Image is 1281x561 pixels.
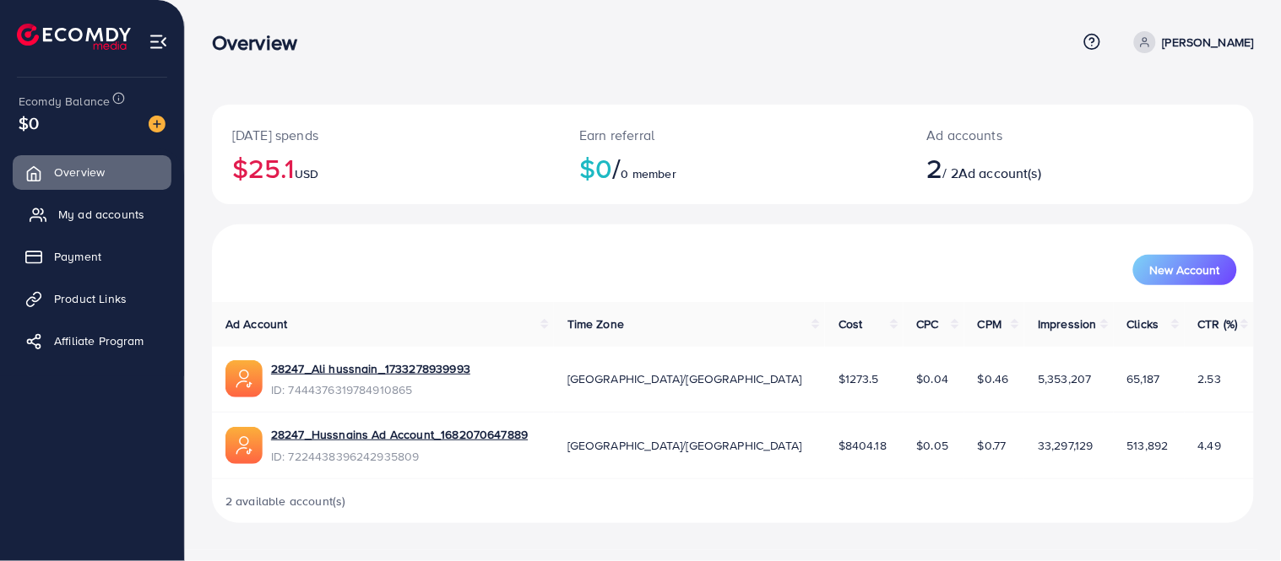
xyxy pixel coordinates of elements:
img: ic-ads-acc.e4c84228.svg [225,360,263,397]
h3: Overview [212,30,311,55]
span: [GEOGRAPHIC_DATA]/[GEOGRAPHIC_DATA] [567,437,802,454]
span: $8404.18 [839,437,887,454]
span: 33,297,129 [1038,437,1094,454]
span: [GEOGRAPHIC_DATA]/[GEOGRAPHIC_DATA] [567,370,802,387]
span: $0.77 [978,437,1007,454]
span: 65,187 [1127,370,1160,387]
p: Ad accounts [927,125,1148,145]
span: 2 [927,148,943,187]
h2: $25.1 [232,152,539,184]
h2: / 2 [927,152,1148,184]
span: $1273.5 [839,370,879,387]
span: $0.46 [978,370,1009,387]
span: 4.49 [1198,437,1222,454]
span: $0.04 [917,370,949,387]
img: ic-ads-acc.e4c84228.svg [225,427,263,464]
span: Ecomdy Balance [19,93,110,110]
span: CTR (%) [1198,316,1238,332]
h2: $0 [579,152,886,184]
a: Product Links [13,282,171,316]
span: Payment [54,248,101,265]
iframe: Chat [1209,485,1268,548]
a: [PERSON_NAME] [1127,31,1254,53]
span: $0.05 [917,437,949,454]
span: ID: 7224438396242935809 [271,448,528,465]
span: 0 member [622,165,676,182]
span: Overview [54,164,105,181]
a: My ad accounts [13,197,171,231]
span: New Account [1150,264,1220,276]
a: Overview [13,155,171,189]
span: Cost [839,316,863,332]
a: 28247_Hussnains Ad Account_1682070647889 [271,426,528,443]
span: 2.53 [1198,370,1222,387]
p: Earn referral [579,125,886,145]
span: Time Zone [567,316,624,332]
img: menu [149,32,168,51]
span: 5,353,207 [1038,370,1091,387]
span: CPM [978,316,1001,332]
span: Ad account(s) [958,164,1041,182]
span: / [613,148,622,187]
p: [PERSON_NAME] [1163,32,1254,52]
a: 28247_Ali hussnain_1733278939993 [271,360,470,377]
span: Impression [1038,316,1097,332]
span: CPC [917,316,939,332]
span: Affiliate Program [54,332,144,349]
span: $0 [19,111,39,135]
span: ID: 7444376319784910865 [271,381,470,398]
button: New Account [1133,255,1237,285]
a: Payment [13,240,171,273]
span: Product Links [54,290,127,307]
span: USD [295,165,318,182]
span: 2 available account(s) [225,493,346,510]
a: Affiliate Program [13,324,171,358]
img: image [149,116,166,132]
p: [DATE] spends [232,125,539,145]
span: Clicks [1127,316,1159,332]
span: 513,892 [1127,437,1169,454]
span: My ad accounts [58,206,144,223]
span: Ad Account [225,316,288,332]
img: logo [17,24,131,50]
